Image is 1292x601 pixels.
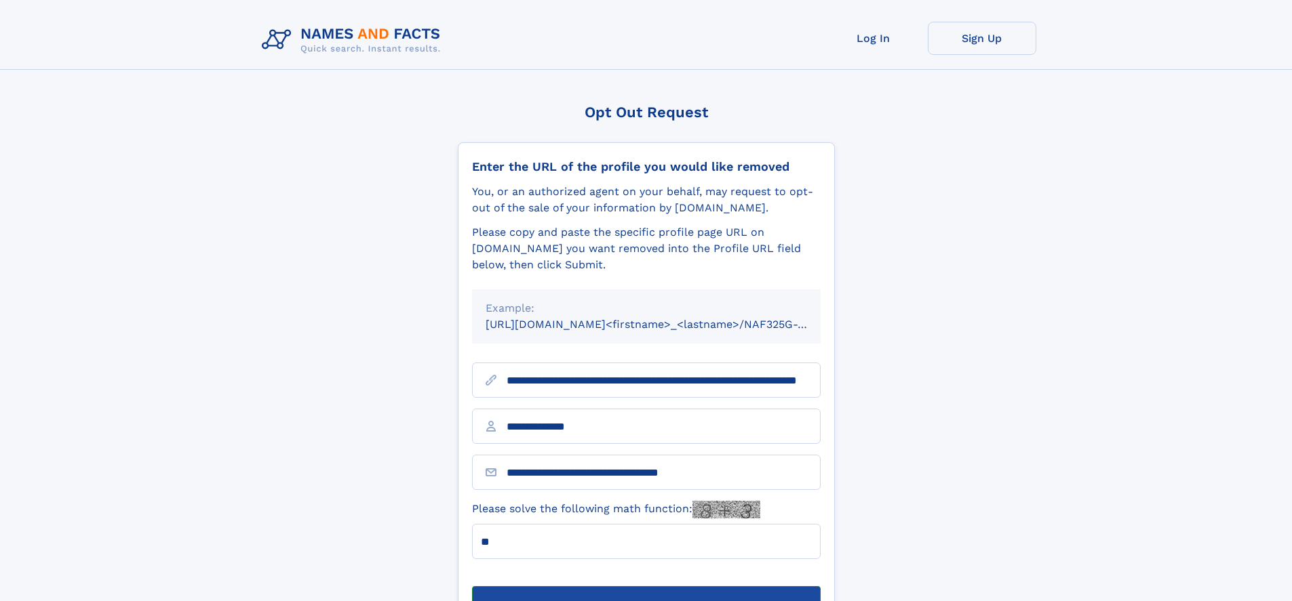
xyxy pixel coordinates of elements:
[472,159,821,174] div: Enter the URL of the profile you would like removed
[486,318,846,331] small: [URL][DOMAIN_NAME]<firstname>_<lastname>/NAF325G-xxxxxxxx
[472,224,821,273] div: Please copy and paste the specific profile page URL on [DOMAIN_NAME] you want removed into the Pr...
[819,22,928,55] a: Log In
[458,104,835,121] div: Opt Out Request
[256,22,452,58] img: Logo Names and Facts
[928,22,1036,55] a: Sign Up
[472,184,821,216] div: You, or an authorized agent on your behalf, may request to opt-out of the sale of your informatio...
[486,300,807,316] div: Example:
[472,501,760,518] label: Please solve the following math function:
